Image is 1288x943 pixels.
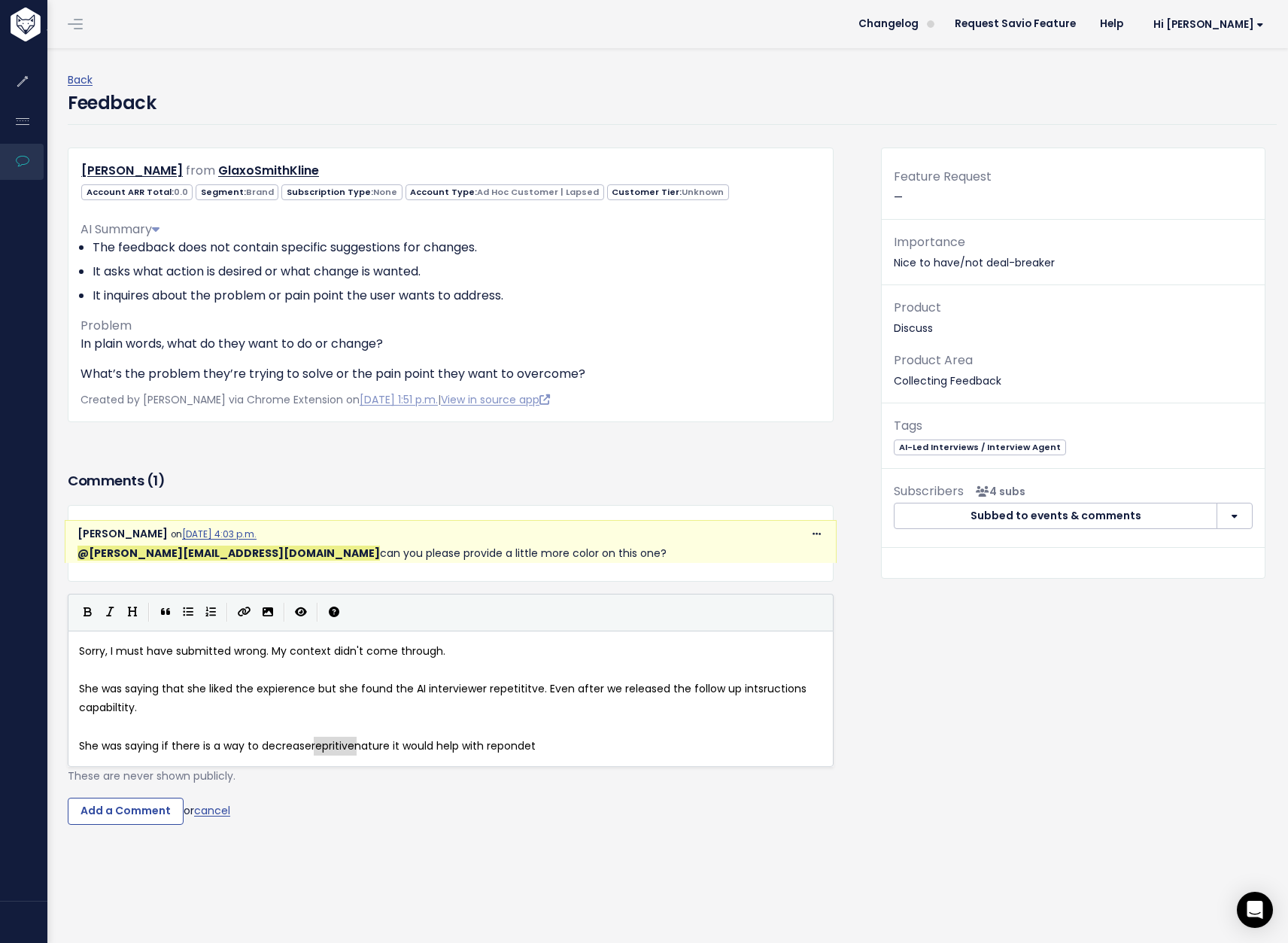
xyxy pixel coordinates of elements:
li: The feedback does not contain specific suggestions for changes. [93,239,821,257]
a: [DATE] 4:03 p.m. [182,528,257,540]
span: <p><strong>Subscribers</strong><br><br> - Kelly Kendziorski<br> - Jill Postoak<br> - Alexander De... [970,484,1025,499]
a: Back [68,72,93,87]
button: Generic List [177,601,199,624]
img: logo-white.9d6f32f41409.svg [7,8,123,41]
h3: Comments ( ) [68,470,834,491]
span: Created by [PERSON_NAME] via Chrome Extension on | [80,392,550,407]
span: Product [894,299,941,316]
a: Request Savio Feature [943,13,1088,35]
span: Account Type: [406,184,604,200]
a: AI-Led Interviews / Interview Agent [894,439,1065,454]
button: Quote [154,601,177,624]
i: | [284,603,285,622]
span: Segment: [196,184,278,200]
button: Numbered List [199,601,222,624]
span: on [171,528,257,540]
button: Bold [76,601,99,624]
p: Nice to have/not deal-breaker [894,232,1253,272]
div: Open Intercom Messenger [1237,892,1273,928]
a: Hi [PERSON_NAME] [1135,13,1276,36]
a: Help [1088,13,1135,35]
span: Problem [80,317,132,334]
span: Brand [246,186,274,198]
a: [DATE] 1:51 p.m. [360,392,438,407]
p: can you please provide a little more color on this one? [77,544,824,563]
span: 1 [153,471,158,490]
span: None [373,186,397,198]
span: Subscribers [894,482,964,500]
li: It asks what action is desired or what change is wanted. [93,263,821,281]
button: Toggle Preview [290,601,312,624]
span: 0.0 [174,186,188,198]
span: She was saying that she liked the expierence but she found the AI interviewer repetititve. Even a... [79,681,810,715]
a: GlaxoSmithKline [218,162,319,179]
a: [PERSON_NAME] [81,162,183,179]
p: What’s the problem they’re trying to solve or the pain point they want to overcome? [80,365,821,383]
span: Jill Postoak [77,546,380,561]
span: Sorry, I must have submitted wrong. My context didn't come through. [79,643,445,659]
span: These are never shown publicly. [68,768,235,783]
p: Discuss [894,297,1253,338]
span: Changelog [858,19,919,29]
li: It inquires about the problem or pain point the user wants to address. [93,287,821,305]
span: AI-Led Interviews / Interview Agent [894,440,1065,455]
button: Heading [121,601,144,624]
a: cancel [194,803,230,818]
button: Markdown Guide [323,601,345,624]
span: Ad Hoc Customer | Lapsed [477,186,599,198]
span: Unknown [682,186,724,198]
span: Tags [894,417,922,434]
span: Importance [894,233,965,251]
i: | [317,603,318,622]
h4: Feedback [68,90,156,117]
span: Subscription Type: [281,184,402,200]
input: Add a Comment [68,798,184,825]
span: Account ARR Total: [81,184,193,200]
button: Subbed to events & comments [894,503,1217,530]
span: [PERSON_NAME] [77,526,168,541]
i: | [148,603,150,622]
i: | [226,603,228,622]
span: She was saying if there is a way to decrease nature it would help with repondet [79,738,536,753]
div: — [882,166,1265,220]
button: Import an image [257,601,279,624]
span: Hi [PERSON_NAME] [1153,19,1264,30]
button: Italic [99,601,121,624]
div: or [68,798,834,825]
span: Product Area [894,351,973,369]
span: Customer Tier: [607,184,729,200]
span: Feature Request [894,168,992,185]
span: from [186,162,215,179]
p: In plain words, what do they want to do or change? [80,335,821,353]
span: AI Summary [80,221,159,238]
a: View in source app [441,392,550,407]
button: Create Link [232,601,257,624]
span: repritive [311,738,354,753]
p: Collecting Feedback [894,350,1253,391]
